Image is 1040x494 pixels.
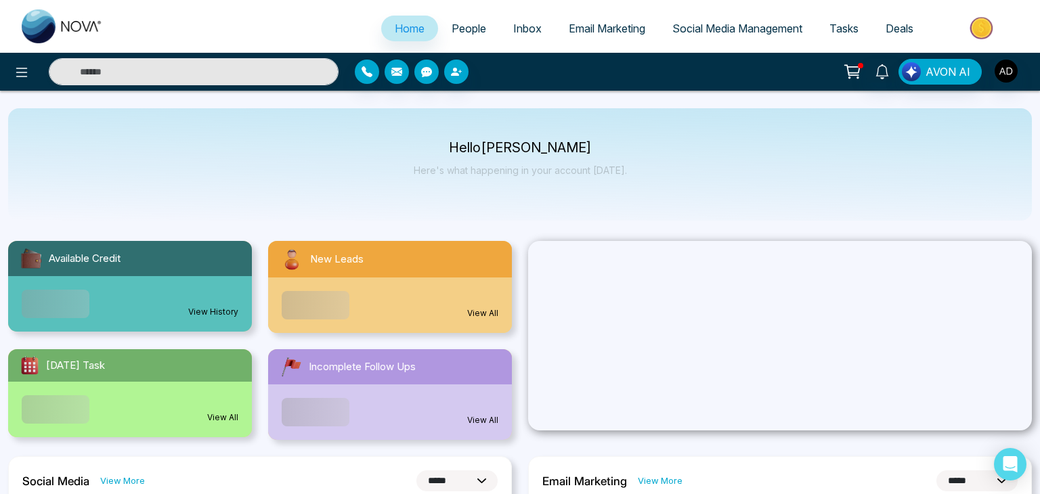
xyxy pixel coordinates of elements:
a: Tasks [816,16,872,41]
img: todayTask.svg [19,355,41,376]
a: View All [467,307,498,319]
span: [DATE] Task [46,358,105,374]
span: Email Marketing [569,22,645,35]
div: Open Intercom Messenger [994,448,1026,480]
span: Incomplete Follow Ups [309,359,416,375]
a: Inbox [500,16,555,41]
span: People [452,22,486,35]
h2: Email Marketing [542,474,627,488]
a: Social Media Management [659,16,816,41]
a: Email Marketing [555,16,659,41]
a: View More [638,474,682,487]
span: Home [395,22,425,35]
p: Hello [PERSON_NAME] [414,142,627,154]
img: followUps.svg [279,355,303,379]
img: Market-place.gif [934,13,1032,43]
span: Social Media Management [672,22,802,35]
a: New LeadsView All [260,241,520,333]
span: Deals [886,22,913,35]
span: AVON AI [926,64,970,80]
img: newLeads.svg [279,246,305,272]
a: View More [100,474,145,487]
a: Home [381,16,438,41]
a: People [438,16,500,41]
a: View All [207,411,238,424]
span: New Leads [310,252,364,267]
button: AVON AI [898,59,982,85]
h2: Social Media [22,474,89,488]
img: User Avatar [995,60,1018,83]
img: Nova CRM Logo [22,9,103,43]
span: Tasks [829,22,859,35]
span: Available Credit [49,251,121,267]
a: Incomplete Follow UpsView All [260,349,520,440]
p: Here's what happening in your account [DATE]. [414,164,627,176]
img: Lead Flow [902,62,921,81]
a: View History [188,306,238,318]
a: View All [467,414,498,426]
a: Deals [872,16,927,41]
span: Inbox [513,22,542,35]
img: availableCredit.svg [19,246,43,271]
